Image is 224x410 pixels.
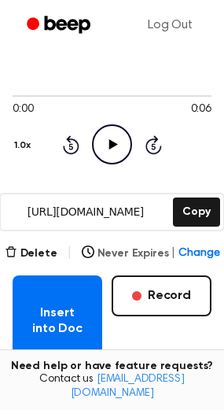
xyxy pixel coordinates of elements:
[16,10,105,41] a: Beep
[71,374,185,399] a: [EMAIL_ADDRESS][DOMAIN_NAME]
[82,246,220,262] button: Never Expires|Change
[112,275,211,316] button: Record
[9,373,215,401] span: Contact us
[13,102,33,118] span: 0:00
[178,246,219,262] span: Change
[132,6,208,44] a: Log Out
[171,246,175,262] span: |
[191,102,211,118] span: 0:06
[5,246,57,262] button: Delete
[13,132,36,159] button: 1.0x
[13,275,102,367] button: Insert into Doc
[173,198,219,227] button: Copy
[67,244,72,263] span: |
